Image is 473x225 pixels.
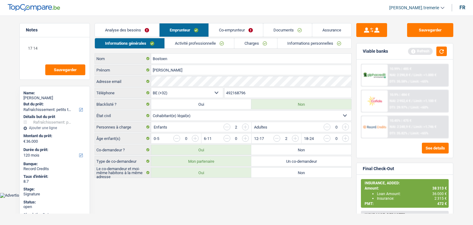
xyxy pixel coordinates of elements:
[410,105,428,109] span: Limit: <60%
[23,192,86,197] div: Signature
[390,73,410,77] span: NAI: 2 290,8 €
[95,145,151,155] label: Co-demandeur ?
[95,99,151,109] label: Blacklisté ?
[408,131,410,135] span: /
[377,192,447,196] div: Loan Amount:
[390,93,410,97] div: 10.9% | 484 €
[363,166,394,171] div: Final Check-Out
[95,23,159,37] a: Analyse des besoins
[23,187,86,192] div: Stage:
[377,196,447,201] div: Insurance:
[411,125,413,129] span: /
[23,174,86,179] div: Taux d'intérêt:
[432,192,447,196] span: 36 000 €
[26,27,83,33] h5: Notes
[365,186,447,190] div: Amount:
[435,196,447,201] span: 2 315 €
[23,179,86,184] div: 8.7
[251,99,351,109] label: Non
[390,80,407,84] span: DTI: 35.58%
[334,125,339,129] div: 0
[437,202,447,206] span: 472 €
[363,49,388,54] div: Viable banks
[422,143,449,153] button: See details
[390,99,410,103] span: NAI: 2 952,4 €
[23,126,86,130] div: Ajouter une ligne
[410,80,428,84] span: Limit: <65%
[408,105,410,109] span: /
[414,99,436,103] span: Limit: >1.100 €
[95,76,151,86] label: Adresse email
[151,99,251,109] label: Oui
[410,131,428,135] span: Limit: <65%
[23,204,86,209] div: open
[390,119,411,123] div: 10.45% | 475 €
[224,88,352,98] input: 401020304
[151,168,251,178] label: Oui
[95,65,151,75] label: Prénom
[390,105,407,109] span: DTI: 29.97%
[23,114,86,119] div: Détails but du prêt
[45,64,85,75] button: Sauvegarder
[23,162,86,166] div: Banque:
[363,95,386,107] img: Cofidis
[154,125,167,129] label: Enfants
[390,131,407,135] span: DTI: 35.82%
[407,23,453,37] button: Sauvegarder
[263,23,312,37] a: Documents
[23,147,85,152] label: Durée du prêt:
[390,67,411,71] div: 10.99% | 485 €
[95,111,151,121] label: État civil
[365,202,447,206] div: PMT:
[363,72,386,79] img: AlphaCredit
[95,122,151,132] label: Personnes à charge
[459,5,465,10] div: fr
[251,145,351,155] label: Non
[254,125,267,129] label: Adultes
[54,68,77,72] span: Sauvegarder
[414,125,436,129] span: Limit: >1.746 €
[389,5,439,10] span: [PERSON_NAME].tremerie
[251,168,351,178] label: Non
[151,145,251,155] label: Oui
[154,137,159,141] label: 0-5
[23,200,86,205] div: Status:
[234,38,277,48] a: Charges
[277,38,352,48] a: Informations personnelles
[23,139,26,144] span: €
[365,181,447,185] div: INSURANCE, ADDED:
[95,133,151,143] label: Âge enfant(s)
[160,23,208,37] a: Emprunteur
[411,99,413,103] span: /
[151,156,251,166] label: Mon partenaire
[23,133,85,138] label: Montant du prêt:
[414,73,436,77] span: Limit: >1.000 €
[23,212,86,217] div: Simulation Date:
[365,213,447,217] div: INSURANCE, DEDUCTED:
[95,168,151,178] label: Le co-demandeur et moi-même habitons à la même adresse
[363,121,386,133] img: Record Credits
[95,88,151,98] label: Téléphone
[312,23,351,37] a: Assurance
[23,102,85,107] label: But du prêt:
[95,156,151,166] label: Type de co-demandeur
[95,54,151,63] label: Nom
[251,156,351,166] label: Un co-demandeur
[23,166,86,171] div: Record Credits
[411,73,413,77] span: /
[183,137,189,141] div: 0
[390,125,410,129] span: NAI: 2 248,9 €
[408,80,410,84] span: /
[432,186,447,190] span: 38 313 €
[23,91,86,96] div: Name:
[8,4,60,11] img: TopCompare Logo
[165,38,234,48] a: Activité professionnelle
[23,96,86,100] div: [PERSON_NAME]
[233,125,239,129] div: 2
[408,48,433,55] div: Refresh
[384,3,444,13] a: [PERSON_NAME].tremerie
[209,23,263,37] a: Co-emprunteur
[95,38,164,48] a: Informations générales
